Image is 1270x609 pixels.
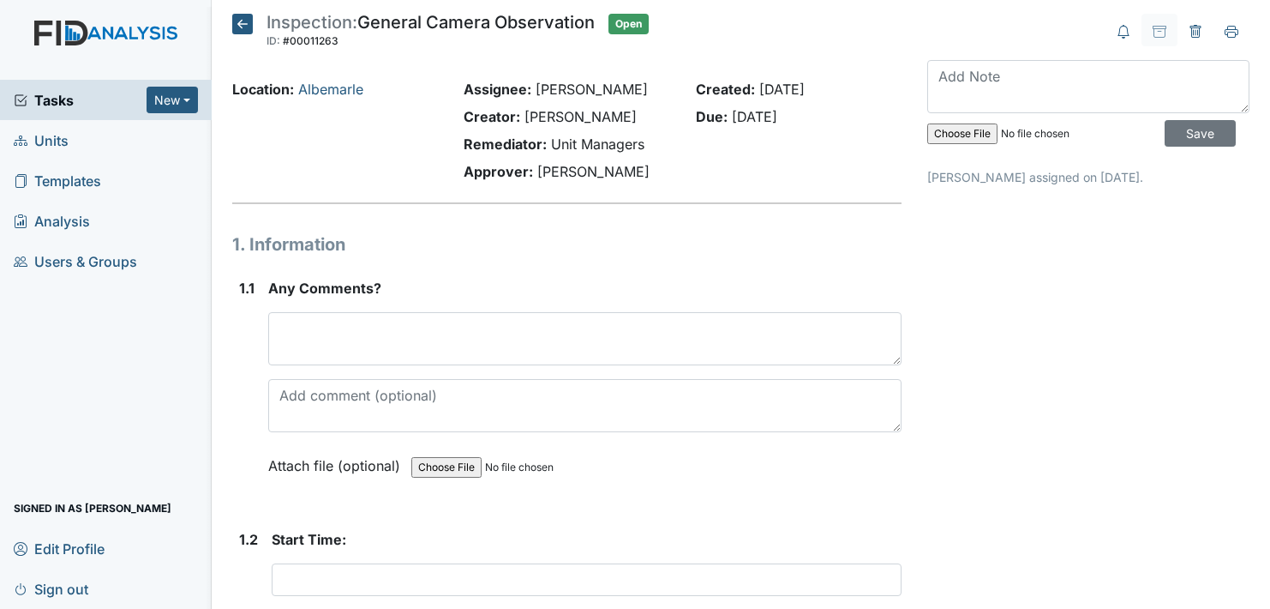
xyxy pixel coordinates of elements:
strong: Remediator: [464,136,547,153]
span: [PERSON_NAME] [536,81,648,98]
span: Edit Profile [14,535,105,562]
span: Any Comments? [268,280,381,297]
strong: Due: [696,108,728,125]
span: Signed in as [PERSON_NAME] [14,495,171,522]
span: [PERSON_NAME] [537,163,650,180]
span: Inspection: [267,12,357,33]
span: Templates [14,167,101,194]
strong: Creator: [464,108,520,125]
button: New [147,87,198,113]
span: Sign out [14,576,88,602]
span: Start Time: [272,531,346,548]
label: 1.2 [239,529,258,550]
span: [PERSON_NAME] [524,108,637,125]
h1: 1. Information [232,232,902,257]
input: Save [1165,120,1236,147]
span: Open [608,14,649,34]
span: [DATE] [732,108,777,125]
a: Tasks [14,90,147,111]
span: #00011263 [283,34,338,47]
span: Analysis [14,208,90,234]
span: ID: [267,34,280,47]
strong: Location: [232,81,294,98]
p: [PERSON_NAME] assigned on [DATE]. [927,168,1249,186]
a: Albemarle [298,81,363,98]
strong: Assignee: [464,81,531,98]
span: Units [14,127,69,154]
strong: Approver: [464,163,533,180]
div: General Camera Observation [267,14,595,51]
label: 1.1 [239,278,255,298]
span: Unit Managers [551,136,644,153]
span: [DATE] [759,81,805,98]
strong: Created: [696,81,755,98]
span: Users & Groups [14,248,137,274]
label: Attach file (optional) [268,446,407,476]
